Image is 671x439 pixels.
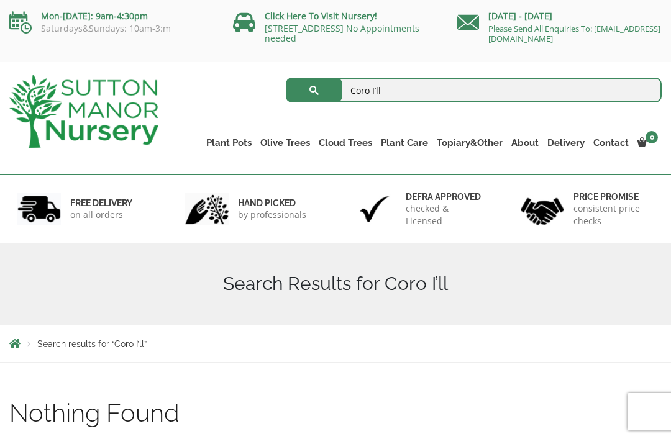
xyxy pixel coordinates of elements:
[406,191,486,202] h6: Defra approved
[9,75,158,148] img: logo
[406,202,486,227] p: checked & Licensed
[488,23,660,44] a: Please Send All Enquiries To: [EMAIL_ADDRESS][DOMAIN_NAME]
[573,202,654,227] p: consistent price checks
[521,190,564,228] img: 4.jpg
[17,193,61,225] img: 1.jpg
[202,134,256,152] a: Plant Pots
[256,134,314,152] a: Olive Trees
[543,134,589,152] a: Delivery
[353,193,396,225] img: 3.jpg
[507,134,543,152] a: About
[377,134,432,152] a: Plant Care
[589,134,633,152] a: Contact
[238,197,306,209] h6: hand picked
[9,400,662,426] h1: Nothing Found
[9,9,214,24] p: Mon-[DATE]: 9am-4:30pm
[646,131,658,143] span: 0
[238,209,306,221] p: by professionals
[633,134,662,152] a: 0
[9,338,662,348] nav: Breadcrumbs
[573,191,654,202] h6: Price promise
[70,209,132,221] p: on all orders
[37,339,147,349] span: Search results for “Coro I’ll”
[9,273,662,295] h1: Search Results for Coro I’ll
[70,197,132,209] h6: FREE DELIVERY
[314,134,377,152] a: Cloud Trees
[432,134,507,152] a: Topiary&Other
[9,24,214,34] p: Saturdays&Sundays: 10am-3:m
[185,193,229,225] img: 2.jpg
[457,9,662,24] p: [DATE] - [DATE]
[265,22,419,44] a: [STREET_ADDRESS] No Appointments needed
[265,10,377,22] a: Click Here To Visit Nursery!
[286,78,662,102] input: Search...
